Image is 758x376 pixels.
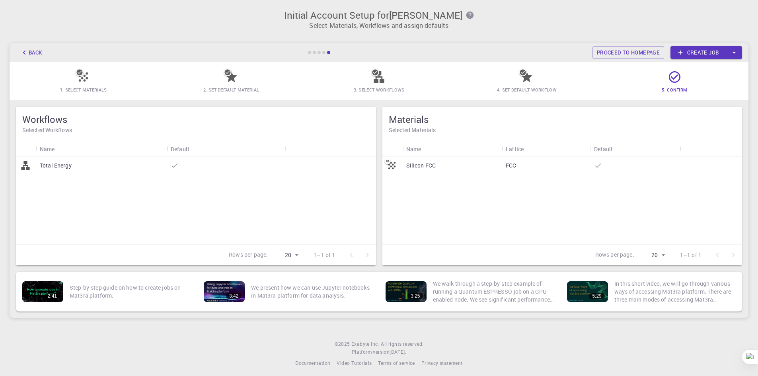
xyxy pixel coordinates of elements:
[171,141,189,157] div: Default
[378,360,415,366] span: Terms of service
[389,126,736,134] h6: Selected Materials
[589,293,604,299] div: 5:29
[389,113,736,126] h5: Materials
[524,142,536,155] button: Sort
[22,126,370,134] h6: Selected Workflows
[203,87,259,93] span: 2. Set Default Material
[337,360,372,366] span: Video Tutorials
[314,251,335,259] p: 1–1 of 1
[55,142,68,155] button: Sort
[189,142,202,155] button: Sort
[381,340,423,348] span: All rights reserved.
[382,275,557,308] a: 3:25We walk through a step-by-step example of running a Quantum ESPRESSO job on a GPU enabled nod...
[229,251,268,260] p: Rows per page:
[167,141,285,157] div: Default
[680,251,701,259] p: 1–1 of 1
[506,141,524,157] div: Lattice
[390,349,406,355] span: [DATE] .
[295,359,330,367] a: Documentation
[295,360,330,366] span: Documentation
[614,280,736,304] p: In this short video, we will go through various ways of accessing Mat3ra platform. There are thre...
[354,87,405,93] span: 3. Select Workflows
[271,249,301,261] div: 20
[60,87,107,93] span: 1. Select Materials
[670,46,726,59] a: Create job
[506,162,516,169] p: FCC
[351,341,379,347] span: Exabyte Inc.
[390,348,406,356] a: [DATE].
[36,141,167,157] div: Name
[40,162,72,169] p: Total Energy
[378,359,415,367] a: Terms of service
[594,141,613,157] div: Default
[406,162,436,169] p: Silicon FCC
[637,249,667,261] div: 20
[421,360,463,366] span: Privacy statement
[590,141,680,157] div: Default
[337,359,372,367] a: Video Tutorials
[14,21,744,30] p: Select Materials, Workflows and assign defaults
[14,10,744,21] h3: Initial Account Setup for [PERSON_NAME]
[592,46,664,59] a: Proceed to homepage
[16,46,46,59] button: Back
[45,293,60,299] div: 2:41
[662,87,687,93] span: 5. Confirm
[402,141,502,157] div: Name
[16,141,36,157] div: Icon
[15,6,51,13] span: Dukungan
[421,359,463,367] a: Privacy statement
[335,340,351,348] span: © 2025
[226,293,242,299] div: 3:42
[406,141,421,157] div: Name
[19,275,194,308] a: 2:41Step-by-step guide on how to create jobs on Mat3ra platform.
[70,284,191,300] p: Step-by-step guide on how to create jobs on Mat3ra platform.
[40,141,55,157] div: Name
[497,87,557,93] span: 4. Set Default Workflow
[407,293,423,299] div: 3:25
[352,348,390,356] span: Platform version
[201,275,376,308] a: 3:42We present how we can use Jupyter notebooks in Mat3ra platform for data analysis.
[251,284,372,300] p: We present how we can use Jupyter notebooks in Mat3ra platform for data analysis.
[421,142,434,155] button: Sort
[595,251,634,260] p: Rows per page:
[613,142,625,155] button: Sort
[382,141,402,157] div: Icon
[22,113,370,126] h5: Workflows
[502,141,590,157] div: Lattice
[433,280,554,304] p: We walk through a step-by-step example of running a Quantum ESPRESSO job on a GPU enabled node. W...
[351,340,379,348] a: Exabyte Inc.
[564,275,739,308] a: 5:29In this short video, we will go through various ways of accessing Mat3ra platform. There are ...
